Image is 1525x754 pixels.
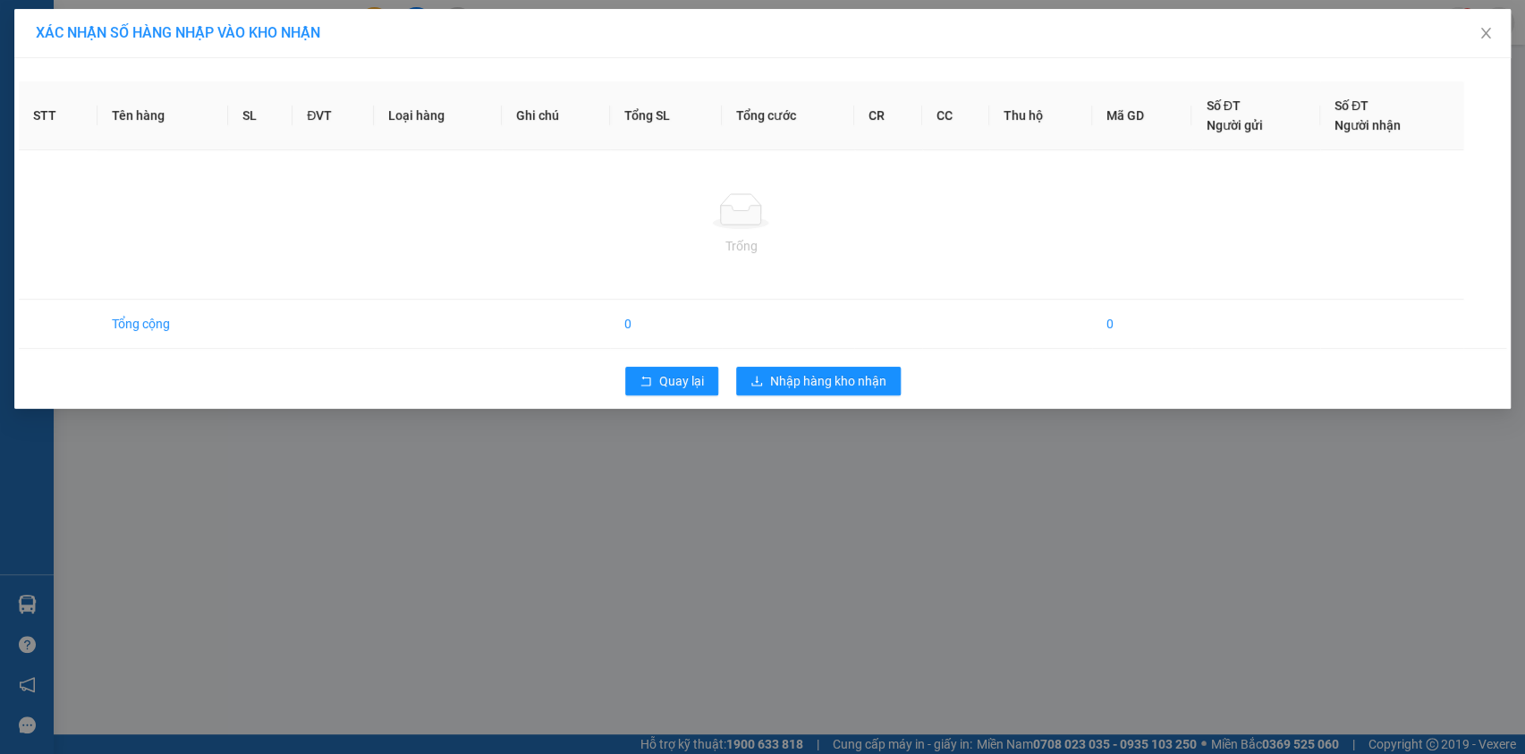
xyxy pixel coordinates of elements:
[374,81,502,150] th: Loại hàng
[1334,118,1401,132] span: Người nhận
[502,81,610,150] th: Ghi chú
[292,81,374,150] th: ĐVT
[1092,300,1192,349] td: 0
[750,375,763,389] span: download
[770,371,886,391] span: Nhập hàng kho nhận
[640,375,652,389] span: rollback
[722,81,854,150] th: Tổng cước
[36,24,320,41] span: XÁC NHẬN SỐ HÀNG NHẬP VÀO KHO NHẬN
[1206,118,1262,132] span: Người gửi
[922,81,989,150] th: CC
[610,300,722,349] td: 0
[1092,81,1192,150] th: Mã GD
[610,81,722,150] th: Tổng SL
[989,81,1092,150] th: Thu hộ
[97,300,228,349] td: Tổng cộng
[33,236,1449,256] div: Trống
[1206,98,1240,113] span: Số ĐT
[1461,9,1511,59] button: Close
[1334,98,1368,113] span: Số ĐT
[854,81,921,150] th: CR
[659,371,704,391] span: Quay lại
[19,81,97,150] th: STT
[228,81,292,150] th: SL
[625,367,718,395] button: rollbackQuay lại
[97,81,228,150] th: Tên hàng
[736,367,901,395] button: downloadNhập hàng kho nhận
[1478,26,1493,40] span: close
